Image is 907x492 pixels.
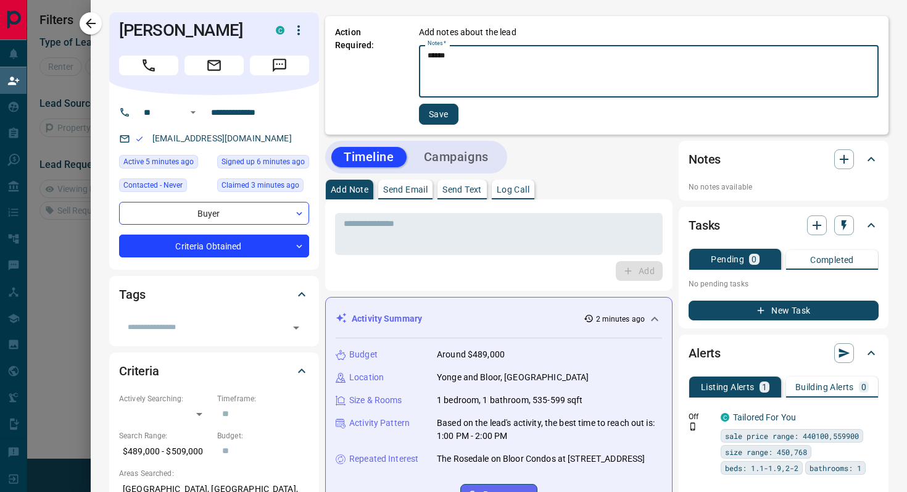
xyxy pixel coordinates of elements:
[689,211,879,240] div: Tasks
[437,348,505,361] p: Around $489,000
[349,371,384,384] p: Location
[152,133,292,143] a: [EMAIL_ADDRESS][DOMAIN_NAME]
[689,144,879,174] div: Notes
[689,338,879,368] div: Alerts
[437,417,662,443] p: Based on the lead's activity, the best time to reach out is: 1:00 PM - 2:00 PM
[331,185,368,194] p: Add Note
[437,371,589,384] p: Yonge and Bloor, [GEOGRAPHIC_DATA]
[442,185,482,194] p: Send Text
[135,135,144,143] svg: Email Valid
[725,430,859,442] span: sale price range: 440100,559900
[336,307,662,330] div: Activity Summary2 minutes ago
[419,104,458,125] button: Save
[428,40,446,48] label: Notes
[186,105,201,120] button: Open
[689,181,879,193] p: No notes available
[349,417,410,430] p: Activity Pattern
[437,394,583,407] p: 1 bedroom, 1 bathroom, 535-599 sqft
[752,255,756,264] p: 0
[217,393,309,404] p: Timeframe:
[383,185,428,194] p: Send Email
[119,202,309,225] div: Buyer
[349,348,378,361] p: Budget
[810,256,854,264] p: Completed
[119,441,211,462] p: $489,000 - $509,000
[119,393,211,404] p: Actively Searching:
[497,185,529,194] p: Log Call
[217,430,309,441] p: Budget:
[349,394,402,407] p: Size & Rooms
[689,149,721,169] h2: Notes
[689,422,697,431] svg: Push Notification Only
[711,255,744,264] p: Pending
[276,26,284,35] div: condos.ca
[412,147,501,167] button: Campaigns
[861,383,866,391] p: 0
[689,301,879,320] button: New Task
[733,412,796,422] a: Tailored For You
[119,468,309,479] p: Areas Searched:
[119,361,159,381] h2: Criteria
[119,285,145,304] h2: Tags
[795,383,854,391] p: Building Alerts
[701,383,755,391] p: Listing Alerts
[222,179,299,191] span: Claimed 3 minutes ago
[119,56,178,75] span: Call
[119,280,309,309] div: Tags
[352,312,422,325] p: Activity Summary
[250,56,309,75] span: Message
[222,156,305,168] span: Signed up 6 minutes ago
[119,20,257,40] h1: [PERSON_NAME]
[419,26,516,39] p: Add notes about the lead
[762,383,767,391] p: 1
[725,446,807,458] span: size range: 450,768
[689,275,879,293] p: No pending tasks
[721,413,729,422] div: condos.ca
[119,235,309,257] div: Criteria Obtained
[119,356,309,386] div: Criteria
[335,26,400,125] p: Action Required:
[288,319,305,336] button: Open
[689,411,713,422] p: Off
[119,155,211,172] div: Mon Aug 18 2025
[596,314,645,325] p: 2 minutes ago
[331,147,407,167] button: Timeline
[437,452,645,465] p: The Rosedale on Bloor Condos at [STREET_ADDRESS]
[725,462,798,474] span: beds: 1.1-1.9,2-2
[123,179,183,191] span: Contacted - Never
[810,462,861,474] span: bathrooms: 1
[217,178,309,196] div: Mon Aug 18 2025
[689,343,721,363] h2: Alerts
[689,215,720,235] h2: Tasks
[349,452,418,465] p: Repeated Interest
[217,155,309,172] div: Mon Aug 18 2025
[123,156,194,168] span: Active 5 minutes ago
[184,56,244,75] span: Email
[119,430,211,441] p: Search Range:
